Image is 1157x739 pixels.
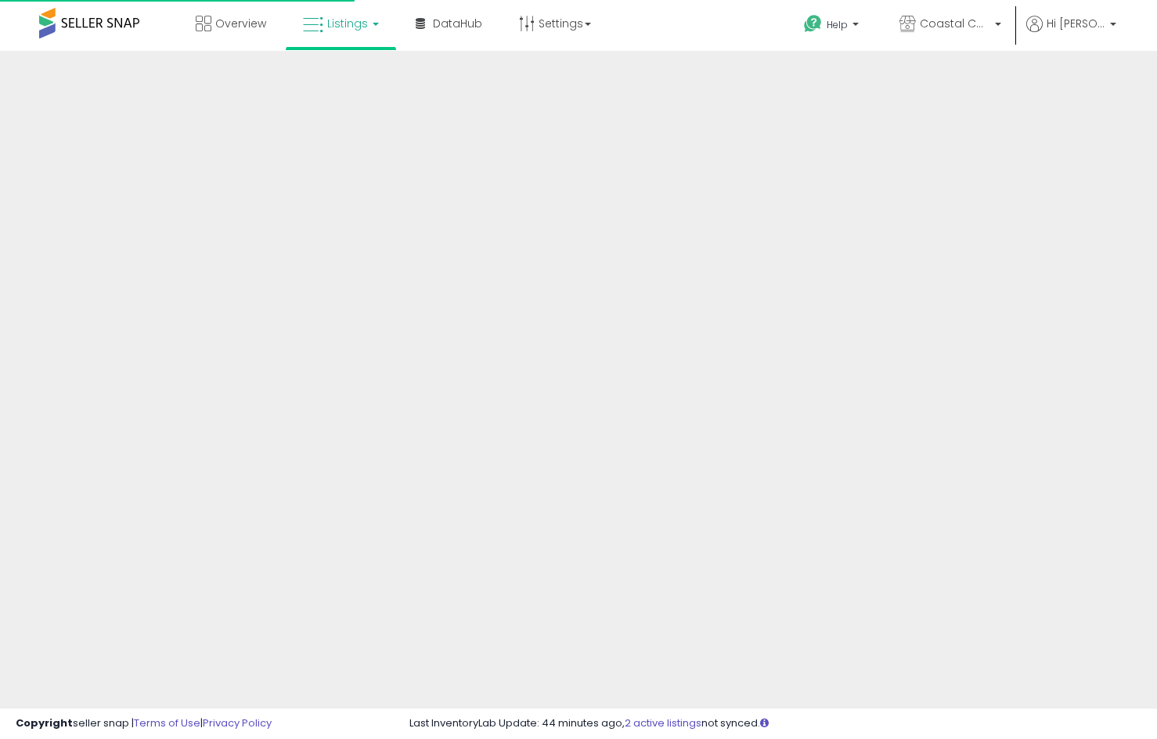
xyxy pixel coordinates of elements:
span: DataHub [433,16,482,31]
i: Get Help [803,14,823,34]
span: Hi [PERSON_NAME] [1047,16,1105,31]
span: Listings [327,16,368,31]
span: Coastal Co Goods [920,16,990,31]
a: Help [791,2,874,51]
span: Help [827,18,848,31]
a: Hi [PERSON_NAME] [1026,16,1116,51]
span: Overview [215,16,266,31]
